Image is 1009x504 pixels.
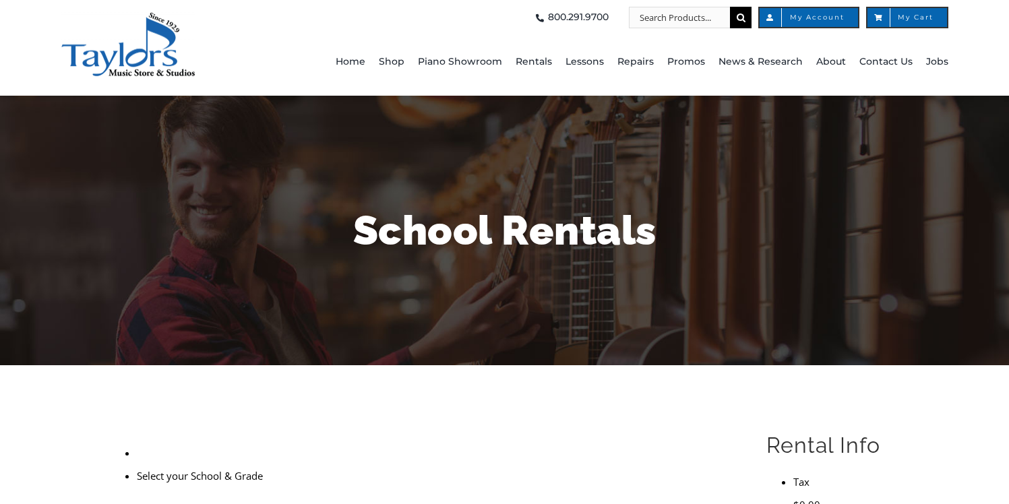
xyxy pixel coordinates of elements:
[565,51,604,73] span: Lessons
[190,462,276,476] strong: School Approved
[117,424,729,478] p: [PERSON_NAME] Music serves with a complete School Rental Program Choose from a wide variety of Ba...
[767,383,898,406] h2: Rental Info
[816,28,846,96] a: About
[516,51,552,73] span: Rentals
[774,416,878,435] li: Tax
[926,51,948,73] span: Jobs
[291,28,948,96] nav: Main Menu
[111,202,899,259] h1: School Rentals
[379,51,404,73] span: Shop
[291,7,948,28] nav: Top Right
[617,51,654,73] span: Repairs
[773,14,845,21] span: My Account
[379,28,404,96] a: Shop
[256,427,576,440] strong: [PERSON_NAME] and [US_STATE][GEOGRAPHIC_DATA], [US_STATE]
[730,7,752,28] input: Search
[565,28,604,96] a: Lessons
[774,435,878,452] li: $0.00
[629,7,730,28] input: Search Products...
[548,7,609,28] span: 800.291.9700
[758,7,859,28] a: My Account
[418,51,502,73] span: Piano Showroom
[418,28,502,96] a: Piano Showroom
[617,28,654,96] a: Repairs
[859,51,913,73] span: Contact Us
[270,444,427,458] strong: with over 70 years experience.
[859,28,913,96] a: Contact Us
[667,28,705,96] a: Promos
[926,28,948,96] a: Jobs
[866,7,948,28] a: My Cart
[816,51,846,73] span: About
[127,389,253,407] li: Select your School & Grade
[516,28,552,96] a: Rentals
[667,51,705,73] span: Promos
[718,28,803,96] a: News & Research
[532,7,609,28] a: 800.291.9700
[774,458,878,476] li: Total
[718,51,803,73] span: News & Research
[336,51,365,73] span: Home
[881,14,934,21] span: My Cart
[774,476,878,493] li: $0.00
[336,28,365,96] a: Home
[61,10,195,24] a: taylors-music-store-west-chester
